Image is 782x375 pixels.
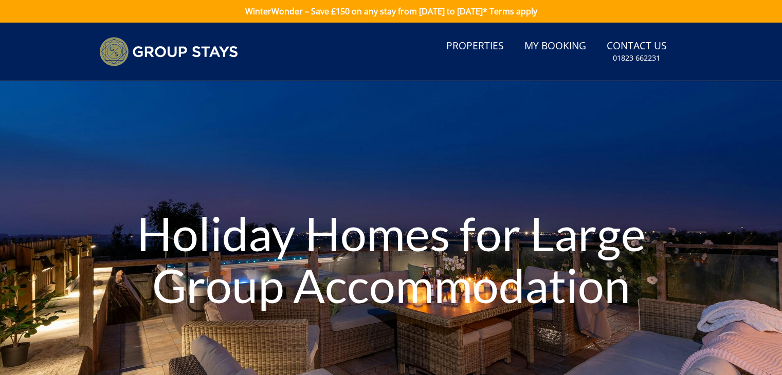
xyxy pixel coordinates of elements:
[603,35,671,68] a: Contact Us01823 662231
[442,35,508,58] a: Properties
[613,53,660,63] small: 01823 662231
[520,35,590,58] a: My Booking
[117,187,665,331] h1: Holiday Homes for Large Group Accommodation
[99,37,238,66] img: Group Stays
